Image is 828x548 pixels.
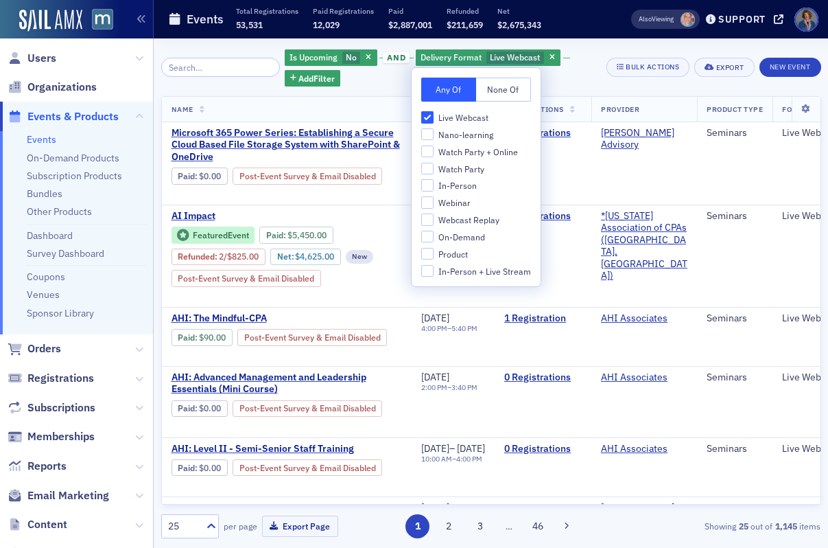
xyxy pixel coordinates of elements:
a: SailAMX [19,10,82,32]
span: Subscriptions [27,400,95,415]
label: Nano-learning [421,128,531,141]
label: Product [421,248,531,260]
time: 4:00 PM [421,323,447,333]
a: Paid [178,463,195,473]
span: : [178,332,199,343]
span: $0.00 [199,403,221,413]
span: Watch Party [438,163,484,175]
div: Refunded: 7 - $545000 [171,249,265,265]
a: Coupons [27,271,65,283]
div: Showing out of items [611,520,821,532]
div: Featured Event [193,231,249,239]
label: Webinar [421,196,531,209]
a: On-Demand Products [27,152,119,164]
a: Dashboard [27,229,73,242]
input: Search… [161,58,280,77]
span: Name [171,104,193,114]
time: 2:00 PM [421,383,447,392]
div: Paid: 0 - $0 [171,400,228,417]
a: New Event [759,60,821,72]
button: Export [694,58,754,77]
div: – [421,455,486,464]
a: Bundles [27,187,62,200]
span: On-Demand [438,231,485,243]
a: [PERSON_NAME] Advisory [601,127,687,151]
button: New Event [759,58,821,77]
span: Email Marketing [27,488,109,503]
a: AI Impact [171,210,402,222]
button: 46 [525,514,549,538]
a: Registrations [8,371,94,386]
span: Reports [27,459,67,474]
a: Reports [8,459,67,474]
button: 3 [468,514,492,538]
p: Total Registrations [236,6,298,16]
span: : [178,403,199,413]
a: Paid [266,230,283,240]
div: Post-Event Survey [171,270,322,286]
a: Other Products [27,205,92,218]
a: AHI Associates [601,443,667,455]
div: Export [716,64,744,71]
span: [DATE] [421,501,449,514]
label: Live Webcast [421,111,531,124]
span: Add Filter [298,72,335,84]
p: Net [497,6,541,16]
div: Support [718,13,766,25]
a: View Homepage [82,9,113,32]
span: Content [27,517,67,532]
div: Paid: 0 - $0 [171,168,228,184]
span: Dee Sullivan [681,12,695,27]
a: Email Marketing [8,488,109,503]
span: and [383,52,410,63]
a: Users [8,51,56,66]
span: : [266,230,287,240]
span: $5,450.00 [287,230,327,240]
span: [DATE] [421,371,449,383]
a: 0 Registrations [504,502,582,514]
button: None Of [476,78,531,102]
span: $211,659 [447,19,483,30]
time: 10:00 AM [421,454,452,464]
a: Subscriptions [8,400,95,415]
span: AHI Associates [601,312,687,325]
input: Watch Party + Online [421,146,434,158]
button: Export Page [262,516,338,537]
div: New [346,250,373,264]
input: Watch Party [421,163,434,175]
a: AHI: Advanced Management and Leadership Essentials (Mini Course) [171,372,402,396]
div: Also [639,14,652,23]
a: Paid [178,171,195,181]
div: Featured Event [171,227,255,244]
span: [DATE] [421,312,449,324]
span: Product Type [707,104,763,114]
div: Net: $462500 [270,249,341,265]
time: 3:40 PM [451,383,477,392]
span: AHI Associates [601,372,687,384]
a: Memberships [8,429,95,444]
input: In-Person + Live Stream [421,265,434,277]
input: Live Webcast [421,111,434,124]
a: Orders [8,341,61,356]
a: *[US_STATE] Association of CPAs ([GEOGRAPHIC_DATA], [GEOGRAPHIC_DATA]) [601,210,687,282]
span: Users [27,51,56,66]
div: Post-Event Survey [233,400,383,417]
a: Events & Products [8,109,119,124]
div: – [421,443,486,455]
a: Events [27,133,56,146]
div: Live Webcast [416,49,560,67]
span: Exploring Client Advisory Services: Quarterly Tax Update [171,502,402,526]
a: Survey Dashboard [27,247,104,260]
span: Registrations [27,371,94,386]
p: Paid Registrations [313,6,374,16]
time: 5:40 PM [451,323,477,333]
div: Post-Event Survey [233,459,383,476]
span: : [178,171,199,181]
span: Format [782,104,812,114]
span: Memberships [27,429,95,444]
div: Seminars [707,127,763,139]
span: Events & Products [27,109,119,124]
span: Live Webcast [490,52,540,62]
